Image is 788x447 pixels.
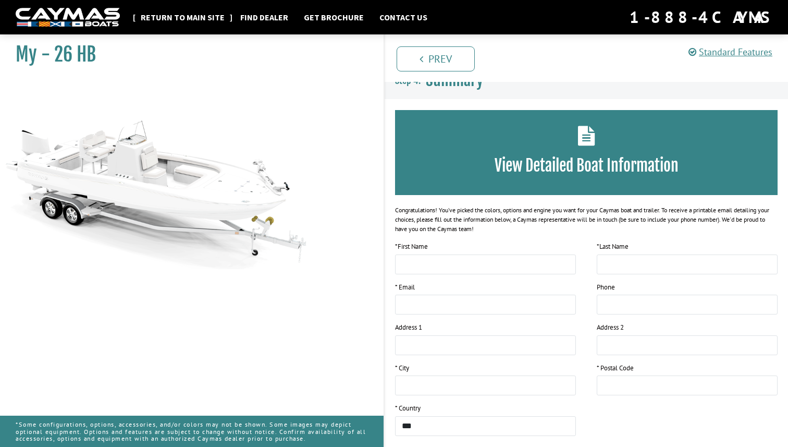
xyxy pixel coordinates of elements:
[374,10,433,24] a: Contact Us
[597,322,624,333] label: Address 2
[136,10,230,24] a: Return to main site
[411,156,762,175] h3: View Detailed Boat Information
[395,363,409,373] label: * City
[597,282,615,293] label: Phone
[395,403,421,414] label: * Country
[395,206,778,234] div: Congratulations! You’ve picked the colors, options and engine you want for your Caymas boat and t...
[395,241,428,252] label: First Name
[688,46,772,58] a: Standard Features
[16,416,368,447] p: *Some configurations, options, accessories, and/or colors may not be shown. Some images may depic...
[395,282,415,293] label: * Email
[395,322,422,333] label: Address 1
[597,241,629,252] label: Last Name
[16,8,120,27] img: white-logo-c9c8dbefe5ff5ceceb0f0178aa75bf4bb51f6bca0971e226c86eb53dfe498488.png
[16,43,358,66] h1: My - 26 HB
[597,363,634,373] label: * Postal Code
[630,6,772,29] div: 1-888-4CAYMAS
[397,46,475,71] a: Prev
[394,45,788,71] ul: Pagination
[299,10,369,24] a: Get Brochure
[235,10,293,24] a: Find Dealer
